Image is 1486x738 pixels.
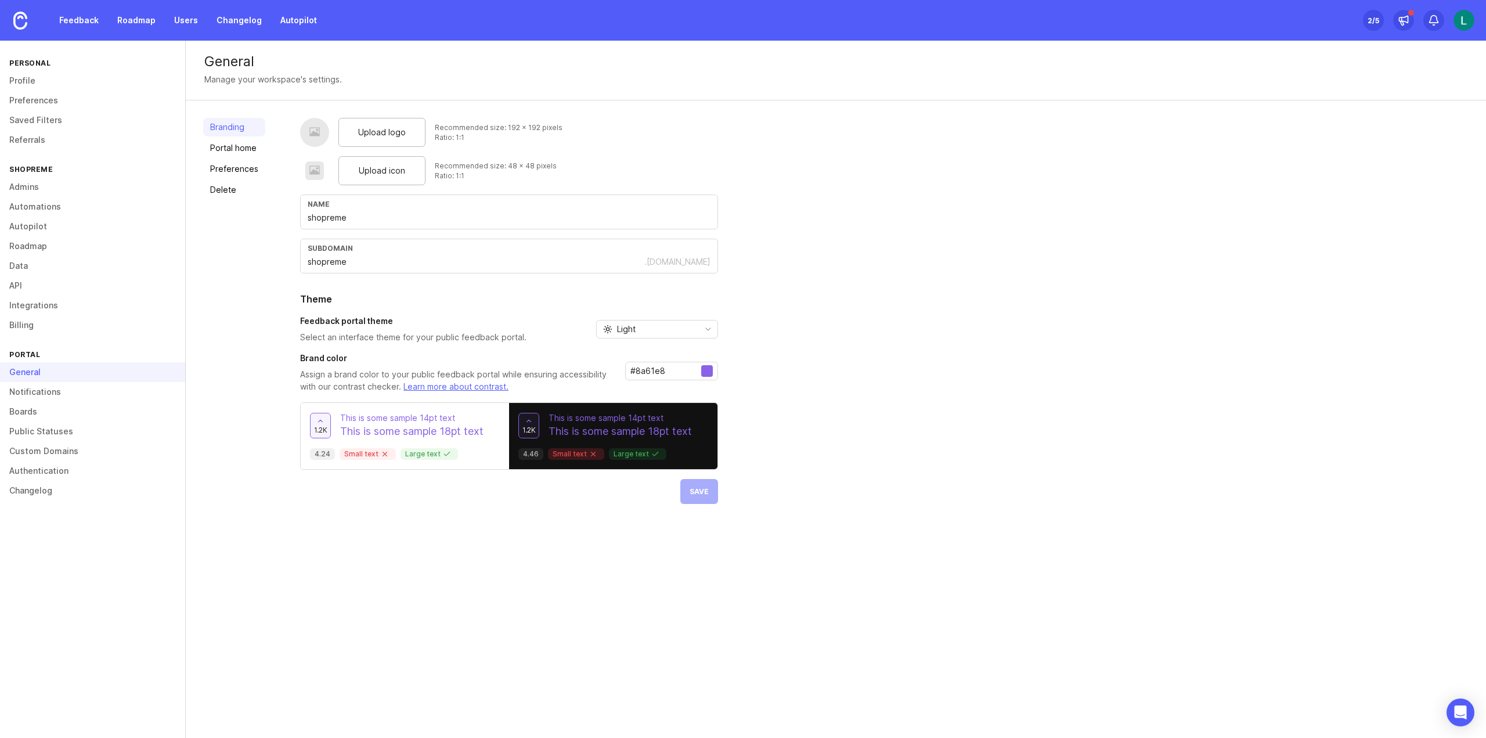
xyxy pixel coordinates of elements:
[344,449,391,459] p: Small text
[522,425,536,435] span: 1.2k
[518,413,539,438] button: 1.2k
[203,118,265,136] a: Branding
[308,244,710,253] div: subdomain
[203,139,265,157] a: Portal home
[596,320,718,339] div: toggle menu
[549,424,692,439] p: This is some sample 18pt text
[52,10,106,31] a: Feedback
[310,413,331,438] button: 1.2k
[300,315,526,327] h3: Feedback portal theme
[617,323,636,336] span: Light
[435,161,557,171] div: Recommended size: 48 x 48 pixels
[553,449,600,459] p: Small text
[308,255,644,268] input: Subdomain
[273,10,324,31] a: Autopilot
[300,332,526,343] p: Select an interface theme for your public feedback portal.
[1453,10,1474,31] img: Lucrecia Ferreyra
[1368,12,1379,28] div: 2 /5
[358,126,406,139] span: Upload logo
[1363,10,1384,31] button: 2/5
[359,164,405,177] span: Upload icon
[203,181,265,199] a: Delete
[435,132,562,142] div: Ratio: 1:1
[405,449,453,459] p: Large text
[167,10,205,31] a: Users
[308,200,710,208] div: Name
[340,412,484,424] p: This is some sample 14pt text
[549,412,692,424] p: This is some sample 14pt text
[403,381,508,391] a: Learn more about contrast.
[300,352,616,364] h3: Brand color
[1447,699,1474,726] div: Open Intercom Messenger
[203,160,265,178] a: Preferences
[699,325,717,334] svg: toggle icon
[644,256,710,268] div: .[DOMAIN_NAME]
[300,369,616,393] p: Assign a brand color to your public feedback portal while ensuring accessibility with our contras...
[314,425,327,435] span: 1.2k
[603,325,612,334] svg: prefix icon Sun
[204,55,1467,69] div: General
[110,10,163,31] a: Roadmap
[523,449,539,459] p: 4.46
[435,171,557,181] div: Ratio: 1:1
[13,12,27,30] img: Canny Home
[300,292,718,306] h2: Theme
[435,123,562,132] div: Recommended size: 192 x 192 pixels
[315,449,330,459] p: 4.24
[210,10,269,31] a: Changelog
[614,449,662,459] p: Large text
[204,73,342,86] div: Manage your workspace's settings.
[340,424,484,439] p: This is some sample 18pt text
